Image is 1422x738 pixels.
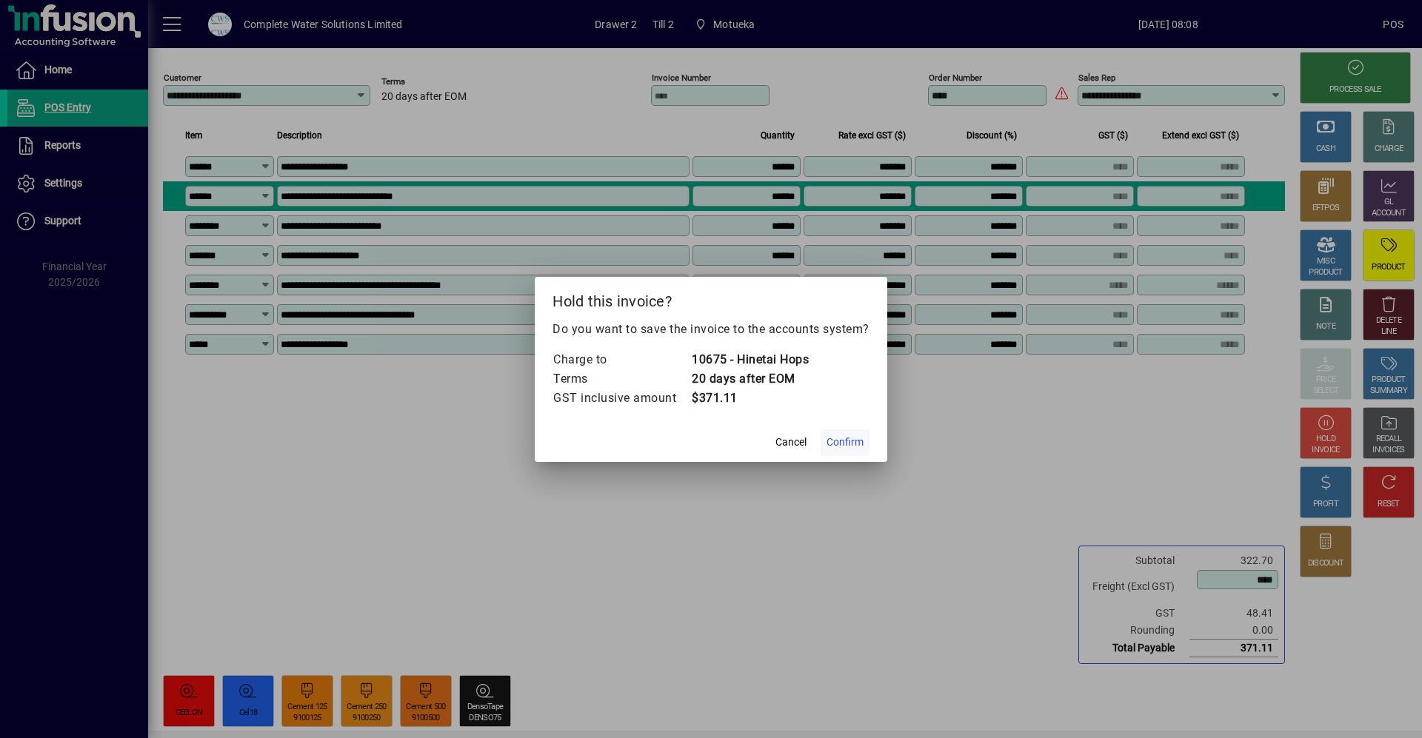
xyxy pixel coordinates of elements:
[775,435,807,450] span: Cancel
[553,321,869,338] p: Do you want to save the invoice to the accounts system?
[691,369,809,389] td: 20 days after EOM
[827,435,864,450] span: Confirm
[553,389,691,408] td: GST inclusive amount
[553,369,691,389] td: Terms
[821,429,869,456] button: Confirm
[553,350,691,369] td: Charge to
[691,389,809,408] td: $371.11
[691,350,809,369] td: 10675 - Hinetai Hops
[535,277,887,320] h2: Hold this invoice?
[767,429,815,456] button: Cancel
